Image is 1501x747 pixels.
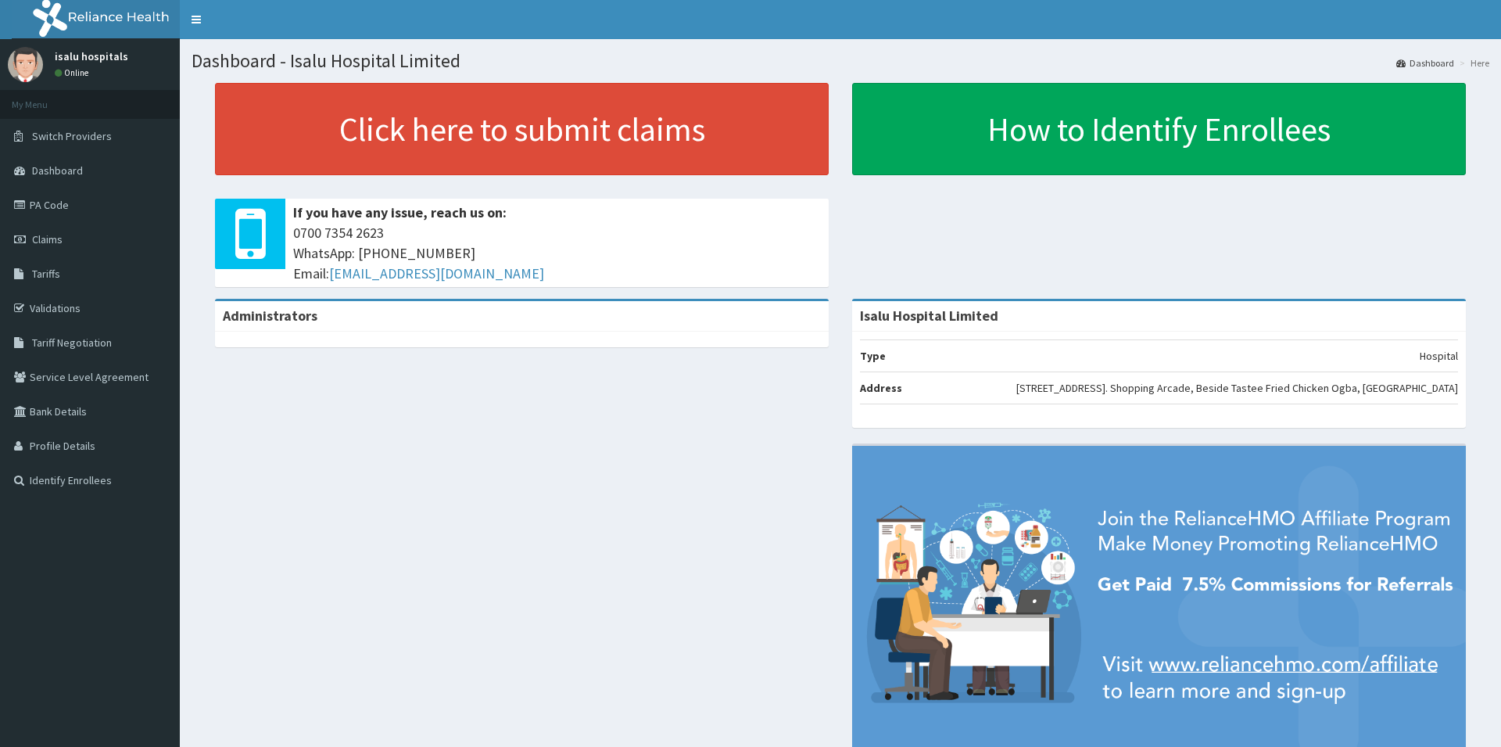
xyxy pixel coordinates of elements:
[1420,348,1458,364] p: Hospital
[293,203,507,221] b: If you have any issue, reach us on:
[860,307,998,325] strong: Isalu Hospital Limited
[215,83,829,175] a: Click here to submit claims
[293,223,821,283] span: 0700 7354 2623 WhatsApp: [PHONE_NUMBER] Email:
[860,349,886,363] b: Type
[32,267,60,281] span: Tariffs
[32,163,83,178] span: Dashboard
[8,47,43,82] img: User Image
[1396,56,1454,70] a: Dashboard
[32,129,112,143] span: Switch Providers
[1456,56,1489,70] li: Here
[55,67,92,78] a: Online
[192,51,1489,71] h1: Dashboard - Isalu Hospital Limited
[860,381,902,395] b: Address
[1016,380,1458,396] p: [STREET_ADDRESS]. Shopping Arcade, Beside Tastee Fried Chicken Ogba, [GEOGRAPHIC_DATA]
[223,307,317,325] b: Administrators
[329,264,544,282] a: [EMAIL_ADDRESS][DOMAIN_NAME]
[32,232,63,246] span: Claims
[852,83,1466,175] a: How to Identify Enrollees
[55,51,128,62] p: isalu hospitals
[32,336,112,350] span: Tariff Negotiation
